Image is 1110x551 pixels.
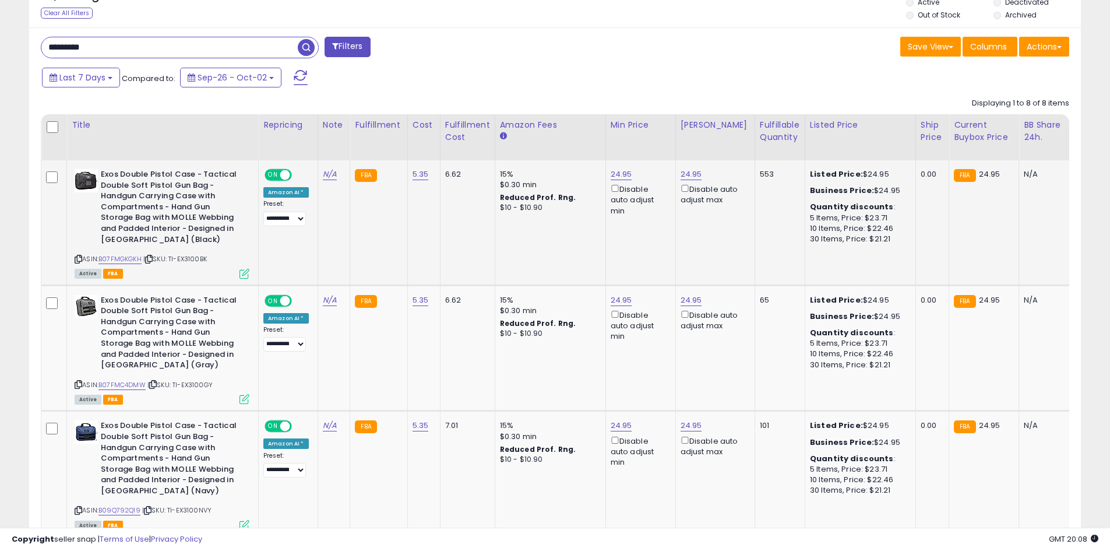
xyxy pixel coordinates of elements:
[198,72,267,83] span: Sep-26 - Oct-02
[142,506,212,515] span: | SKU: TI-EX3100NVY
[290,296,309,306] span: OFF
[681,119,750,131] div: [PERSON_NAME]
[810,485,907,496] div: 30 Items, Price: $21.21
[266,422,280,431] span: ON
[921,295,940,306] div: 0.00
[75,169,98,192] img: 51fttKuWrOL._SL40_.jpg
[1049,534,1098,545] span: 2025-10-10 20:08 GMT
[810,311,874,322] b: Business Price:
[500,318,576,328] b: Reduced Prof. Rng.
[263,438,309,449] div: Amazon AI *
[263,200,309,226] div: Preset:
[41,8,93,19] div: Clear All Filters
[323,119,346,131] div: Note
[500,431,597,442] div: $0.30 min
[500,203,597,213] div: $10 - $10.90
[810,437,874,448] b: Business Price:
[500,119,601,131] div: Amazon Fees
[810,349,907,359] div: 10 Items, Price: $22.46
[810,185,907,196] div: $24.95
[954,420,975,433] small: FBA
[355,420,376,433] small: FBA
[760,295,796,306] div: 65
[500,131,507,142] small: Amazon Fees.
[72,119,253,131] div: Title
[810,464,907,475] div: 5 Items, Price: $23.71
[266,296,280,306] span: ON
[954,119,1014,143] div: Current Buybox Price
[500,455,597,465] div: $10 - $10.90
[810,234,907,244] div: 30 Items, Price: $21.21
[290,422,309,431] span: OFF
[500,329,597,339] div: $10 - $10.90
[681,169,702,180] a: 24.95
[413,420,429,431] a: 5.35
[810,294,863,306] b: Listed Price:
[810,213,907,223] div: 5 Items, Price: $23.71
[445,295,486,306] div: 6.62
[810,420,907,431] div: $24.95
[323,169,337,180] a: N/A
[42,68,120,87] button: Last 7 Days
[810,475,907,485] div: 10 Items, Price: $22.46
[954,295,975,308] small: FBA
[500,420,597,431] div: 15%
[611,169,632,180] a: 24.95
[445,119,490,143] div: Fulfillment Cost
[810,169,863,180] b: Listed Price:
[500,444,576,454] b: Reduced Prof. Rng.
[970,41,1007,52] span: Columns
[1024,420,1062,431] div: N/A
[810,360,907,370] div: 30 Items, Price: $21.21
[445,169,486,180] div: 6.62
[810,453,894,464] b: Quantity discounts
[979,294,1000,306] span: 24.95
[810,185,874,196] b: Business Price:
[12,534,54,545] strong: Copyright
[963,37,1017,57] button: Columns
[263,313,309,324] div: Amazon AI *
[810,169,907,180] div: $24.95
[1024,295,1062,306] div: N/A
[1024,169,1062,180] div: N/A
[98,506,140,515] a: B09Q792Q19
[263,452,309,478] div: Preset:
[98,254,142,264] a: B07FMGKGKH
[611,119,671,131] div: Min Price
[101,295,242,374] b: Exos Double Pistol Case - Tactical Double Soft Pistol Gun Bag - Handgun Carrying Case with Compar...
[263,187,309,198] div: Amazon AI *
[75,169,249,278] div: ASIN:
[611,308,667,342] div: Disable auto adjust min
[151,534,202,545] a: Privacy Policy
[760,119,800,143] div: Fulfillable Quantity
[810,420,863,431] b: Listed Price:
[611,183,667,216] div: Disable auto adjust min
[263,326,309,352] div: Preset:
[681,434,746,457] div: Disable auto adjust max
[325,37,370,57] button: Filters
[810,223,907,234] div: 10 Items, Price: $22.46
[611,294,632,306] a: 24.95
[918,10,960,20] label: Out of Stock
[500,306,597,316] div: $0.30 min
[500,169,597,180] div: 15%
[75,420,98,444] img: 41BN8GpMuhL._SL40_.jpg
[921,420,940,431] div: 0.00
[59,72,105,83] span: Last 7 Days
[75,395,101,405] span: All listings currently available for purchase on Amazon
[810,454,907,464] div: :
[810,437,907,448] div: $24.95
[355,119,402,131] div: Fulfillment
[12,534,202,545] div: seller snap | |
[290,170,309,180] span: OFF
[500,295,597,306] div: 15%
[681,308,746,331] div: Disable auto adjust max
[1019,37,1069,57] button: Actions
[75,295,98,318] img: 51E2Wi8VQhL._SL40_.jpg
[98,380,146,390] a: B07FMC4DMW
[355,295,376,308] small: FBA
[413,169,429,180] a: 5.35
[810,201,894,212] b: Quantity discounts
[143,254,207,264] span: | SKU: TI-EX3100BK
[323,420,337,431] a: N/A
